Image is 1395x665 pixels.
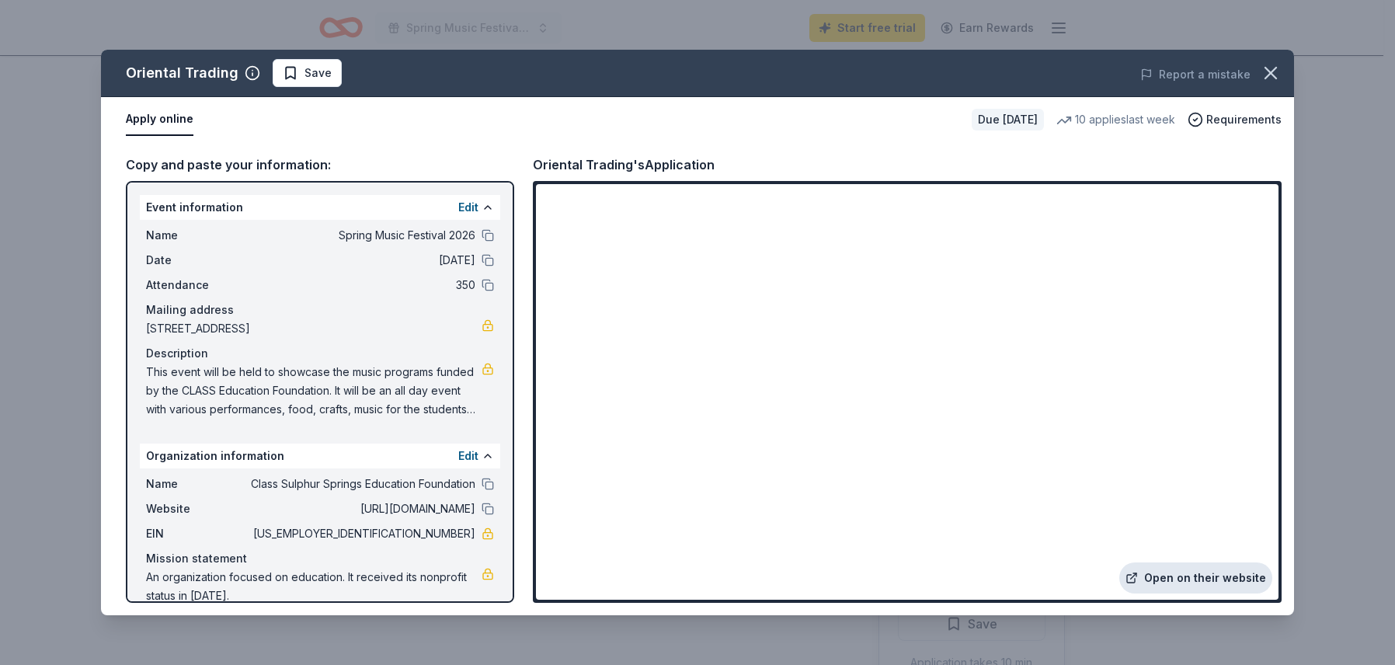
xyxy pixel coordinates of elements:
[458,198,478,217] button: Edit
[126,155,514,175] div: Copy and paste your information:
[1140,65,1251,84] button: Report a mistake
[146,344,494,363] div: Description
[1119,562,1272,594] a: Open on their website
[1206,110,1282,129] span: Requirements
[250,524,475,543] span: [US_EMPLOYER_IDENTIFICATION_NUMBER]
[304,64,332,82] span: Save
[146,549,494,568] div: Mission statement
[126,61,238,85] div: Oriental Trading
[146,475,250,493] span: Name
[972,109,1044,131] div: Due [DATE]
[273,59,342,87] button: Save
[146,276,250,294] span: Attendance
[250,226,475,245] span: Spring Music Festival 2026
[458,447,478,465] button: Edit
[250,475,475,493] span: Class Sulphur Springs Education Foundation
[250,251,475,270] span: [DATE]
[250,276,475,294] span: 350
[146,568,482,605] span: An organization focused on education. It received its nonprofit status in [DATE].
[146,500,250,518] span: Website
[146,251,250,270] span: Date
[140,195,500,220] div: Event information
[146,301,494,319] div: Mailing address
[146,319,482,338] span: [STREET_ADDRESS]
[126,103,193,136] button: Apply online
[1056,110,1175,129] div: 10 applies last week
[146,363,482,419] span: This event will be held to showcase the music programs funded by the CLASS Education Foundation. ...
[146,226,250,245] span: Name
[146,524,250,543] span: EIN
[250,500,475,518] span: [URL][DOMAIN_NAME]
[140,444,500,468] div: Organization information
[1188,110,1282,129] button: Requirements
[533,155,715,175] div: Oriental Trading's Application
